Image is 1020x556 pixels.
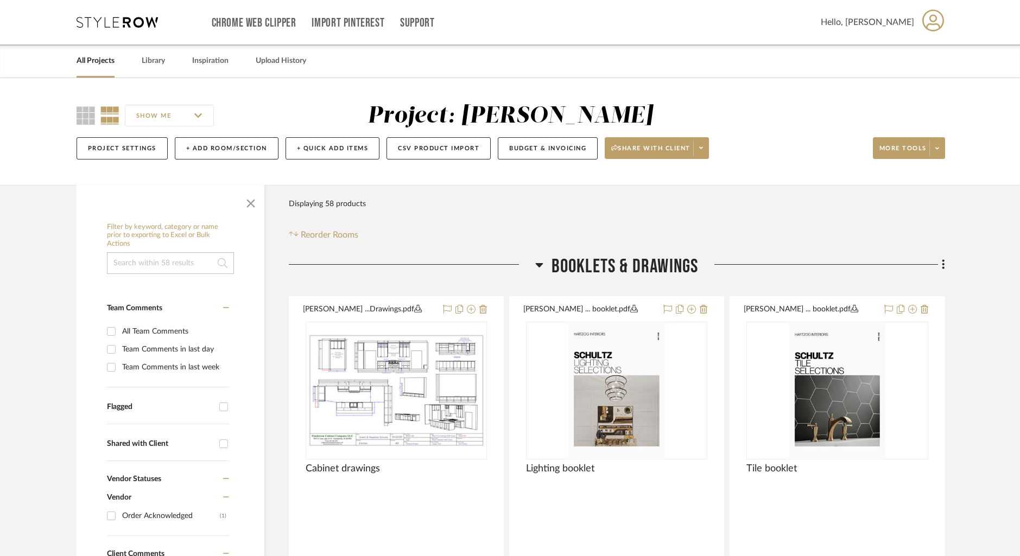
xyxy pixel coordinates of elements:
div: Displaying 58 products [289,193,366,215]
button: Share with client [605,137,709,159]
a: Import Pinterest [312,18,384,28]
div: (1) [220,507,226,525]
a: Chrome Web Clipper [212,18,296,28]
a: Library [142,54,165,68]
span: Vendor Statuses [107,475,161,483]
button: Reorder Rooms [289,228,359,241]
button: More tools [873,137,945,159]
span: Lighting booklet [526,463,594,475]
span: Share with client [611,144,690,161]
button: Budget & Invoicing [498,137,598,159]
h6: Filter by keyword, category or name prior to exporting to Excel or Bulk Actions [107,223,234,248]
span: Tile booklet [746,463,797,475]
div: Order Acknowledged [122,507,220,525]
a: Upload History [256,54,306,68]
div: Team Comments in last week [122,359,226,376]
span: Team Comments [107,304,162,312]
button: Close [240,190,262,212]
div: Project: [PERSON_NAME] [368,105,653,127]
button: [PERSON_NAME] ...Drawings.pdf [303,303,436,316]
a: Inspiration [192,54,229,68]
div: Team Comments in last day [122,341,226,358]
span: Cabinet drawings [306,463,380,475]
a: All Projects [77,54,115,68]
input: Search within 58 results [107,252,234,274]
div: All Team Comments [122,323,226,340]
button: [PERSON_NAME] ... booklet.pdf [744,303,877,316]
div: 0 [747,322,927,459]
button: CSV Product Import [387,137,491,159]
button: [PERSON_NAME] ... booklet.pdf [523,303,657,316]
span: Booklets & Drawings [552,255,699,278]
img: Lighting booklet [568,323,664,458]
button: + Quick Add Items [286,137,380,159]
img: Cabinet drawings [307,333,486,448]
button: Project Settings [77,137,168,159]
span: Reorder Rooms [301,228,358,241]
img: Tile booklet [789,323,885,458]
span: Hello, [PERSON_NAME] [821,16,914,29]
span: More tools [879,144,927,161]
span: Vendor [107,494,131,501]
a: Support [400,18,434,28]
div: Shared with Client [107,439,214,449]
button: + Add Room/Section [175,137,278,159]
div: Flagged [107,402,214,412]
